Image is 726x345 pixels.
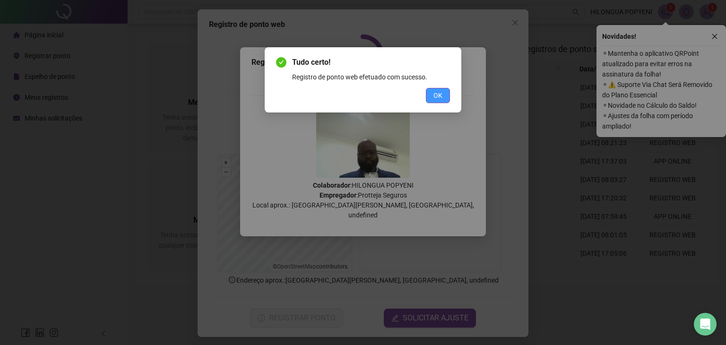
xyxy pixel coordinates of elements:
[276,57,286,68] span: check-circle
[426,88,450,103] button: OK
[292,72,450,82] div: Registro de ponto web efetuado com sucesso.
[433,90,442,101] span: OK
[292,57,450,68] span: Tudo certo!
[694,313,717,336] div: Open Intercom Messenger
